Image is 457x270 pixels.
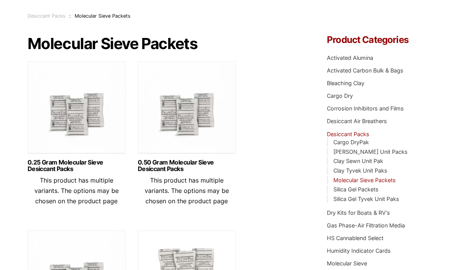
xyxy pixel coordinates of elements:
a: Cargo DryPak [333,139,369,145]
span: This product has multiple variants. The options may be chosen on the product page [145,176,229,205]
a: Activated Alumina [327,54,373,61]
a: Desiccant Packs [327,131,369,137]
h4: Product Categories [327,35,429,44]
a: Desiccant Packs [28,13,65,19]
a: Silica Gel Packets [333,186,379,193]
a: Dry Kits for Boats & RV's [327,209,390,216]
span: This product has multiple variants. The options may be chosen on the product page [34,176,119,205]
a: Activated Carbon Bulk & Bags [327,67,403,74]
a: Molecular Sieve [327,260,367,267]
a: Bleaching Clay [327,80,364,86]
span: : [69,13,71,19]
span: Molecular Sieve Packets [75,13,131,19]
a: Clay Tyvek Unit Paks [333,167,387,174]
a: Cargo Dry [327,92,353,99]
a: Gas Phase-Air Filtration Media [327,222,405,229]
a: Corrosion Inhibitors and Films [327,105,404,112]
a: Humidity Indicator Cards [327,247,391,254]
a: Molecular Sieve Packets [333,177,396,183]
a: HS Cannablend Select [327,235,384,241]
a: 0.50 Gram Molecular Sieve Desiccant Packs [138,159,236,172]
a: Silica Gel Tyvek Unit Paks [333,196,399,202]
a: 0.25 Gram Molecular Sieve Desiccant Packs [28,159,126,172]
h1: Molecular Sieve Packets [28,35,307,52]
a: Desiccant Air Breathers [327,118,387,124]
a: [PERSON_NAME] Unit Packs [333,148,408,155]
a: Clay Sewn Unit Pak [333,158,383,164]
